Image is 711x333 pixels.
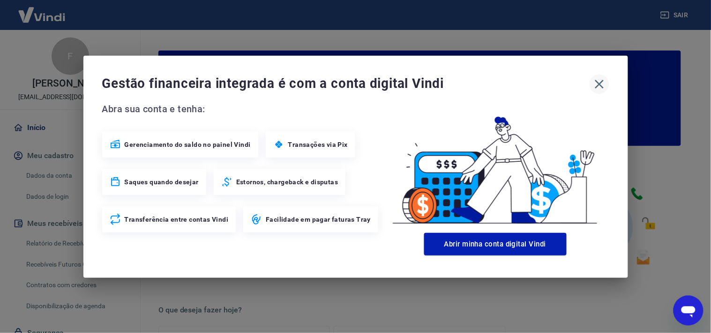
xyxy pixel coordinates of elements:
span: Transferência entre contas Vindi [125,215,229,224]
button: Abrir minha conta digital Vindi [424,233,567,255]
img: Good Billing [382,101,609,229]
span: Gerenciamento do saldo no painel Vindi [125,140,251,149]
span: Gestão financeira integrada é com a conta digital Vindi [102,74,590,93]
span: Abra sua conta e tenha: [102,101,382,116]
span: Transações via Pix [288,140,348,149]
span: Saques quando desejar [125,177,199,187]
span: Estornos, chargeback e disputas [236,177,338,187]
span: Facilidade em pagar faturas Tray [266,215,371,224]
iframe: Botão para abrir a janela de mensagens [674,296,704,326]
